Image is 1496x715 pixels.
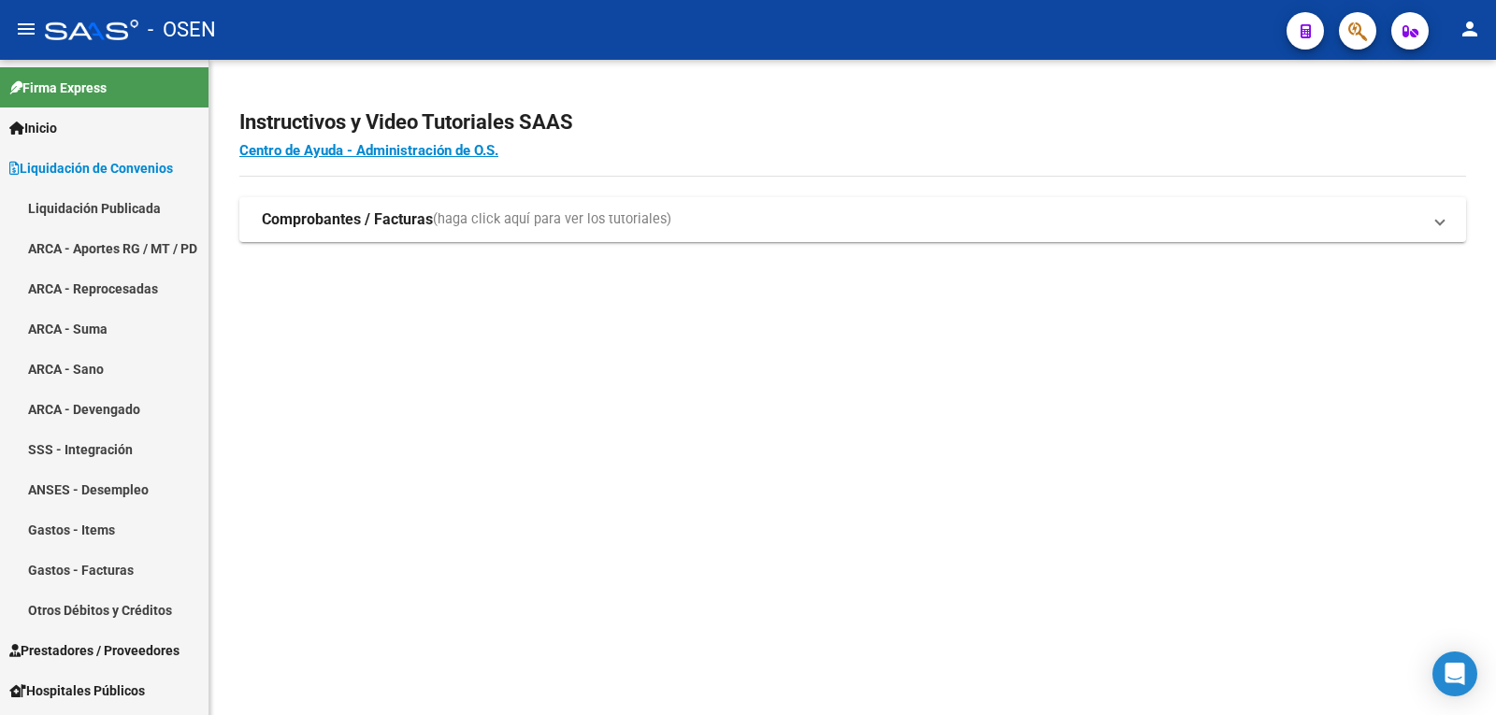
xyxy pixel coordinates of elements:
[9,78,107,98] span: Firma Express
[239,142,498,159] a: Centro de Ayuda - Administración de O.S.
[9,680,145,701] span: Hospitales Públicos
[239,105,1466,140] h2: Instructivos y Video Tutoriales SAAS
[1432,651,1477,696] div: Open Intercom Messenger
[9,640,180,661] span: Prestadores / Proveedores
[433,209,671,230] span: (haga click aquí para ver los tutoriales)
[15,18,37,40] mat-icon: menu
[148,9,216,50] span: - OSEN
[9,158,173,179] span: Liquidación de Convenios
[9,118,57,138] span: Inicio
[262,209,433,230] strong: Comprobantes / Facturas
[1459,18,1481,40] mat-icon: person
[239,197,1466,242] mat-expansion-panel-header: Comprobantes / Facturas(haga click aquí para ver los tutoriales)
